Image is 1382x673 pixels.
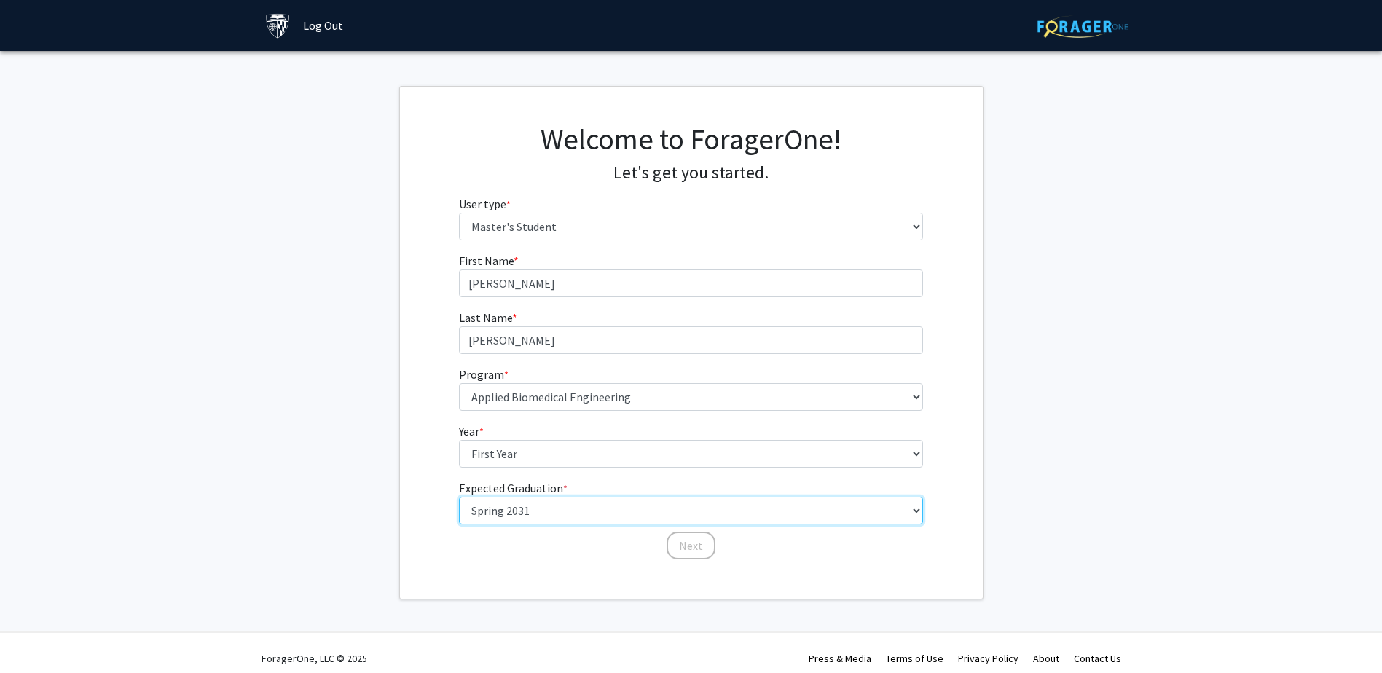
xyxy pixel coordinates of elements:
h4: Let's get you started. [459,162,923,184]
span: First Name [459,253,514,268]
img: Johns Hopkins University Logo [265,13,291,39]
a: Press & Media [809,652,871,665]
label: User type [459,195,511,213]
a: Contact Us [1074,652,1121,665]
img: ForagerOne Logo [1037,15,1128,38]
a: Privacy Policy [958,652,1018,665]
a: About [1033,652,1059,665]
button: Next [667,532,715,559]
h1: Welcome to ForagerOne! [459,122,923,157]
label: Year [459,422,484,440]
a: Terms of Use [886,652,943,665]
label: Program [459,366,509,383]
span: Last Name [459,310,512,325]
iframe: Chat [11,607,62,662]
label: Expected Graduation [459,479,568,497]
